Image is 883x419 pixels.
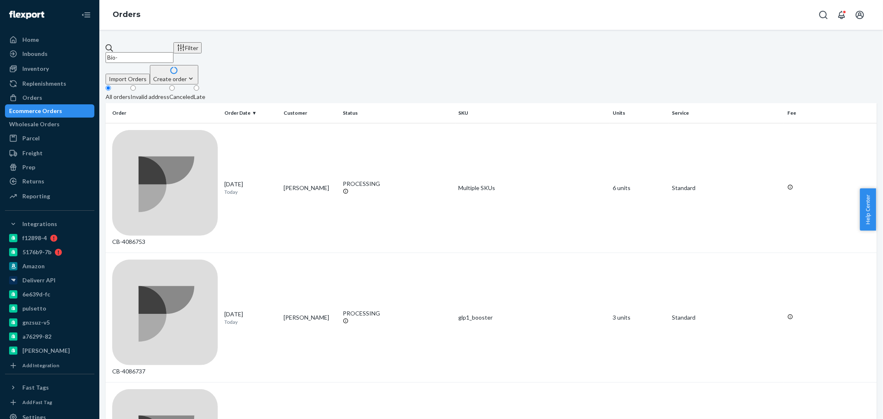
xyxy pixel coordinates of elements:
div: All orders [106,93,130,101]
th: SKU [455,103,610,123]
div: Home [22,36,39,44]
div: glp1_booster [459,313,606,322]
a: 6e639d-fc [5,288,94,301]
button: Open notifications [833,7,850,23]
a: Deliverr API [5,274,94,287]
div: Inventory [22,65,49,73]
div: Customer [284,109,336,116]
p: Today [224,318,277,325]
button: Import Orders [106,74,150,84]
img: Flexport logo [9,11,44,19]
div: 6e639d-fc [22,290,50,299]
button: Fast Tags [5,381,94,394]
a: gnzsuz-v5 [5,316,94,329]
div: Fast Tags [22,383,49,392]
div: Ecommerce Orders [9,107,62,115]
div: Canceled [169,93,194,101]
a: Returns [5,175,94,188]
th: Status [339,103,455,123]
div: Inbounds [22,50,48,58]
a: Prep [5,161,94,174]
button: Close Navigation [78,7,94,23]
a: 5176b9-7b [5,246,94,259]
th: Units [609,103,669,123]
th: Service [669,103,784,123]
div: Add Fast Tag [22,399,52,406]
td: Multiple SKUs [455,123,610,253]
div: Late [194,93,205,101]
td: [PERSON_NAME] [280,123,339,253]
a: Home [5,33,94,46]
a: [PERSON_NAME] [5,344,94,357]
td: [PERSON_NAME] [280,253,339,382]
a: Replenishments [5,77,94,90]
a: f12898-4 [5,231,94,245]
a: Orders [113,10,140,19]
a: Orders [5,91,94,104]
div: CB-4086737 [112,260,218,376]
input: Late [194,85,199,91]
a: Amazon [5,260,94,273]
p: Standard [672,313,781,322]
a: Freight [5,147,94,160]
div: a76299-82 [22,332,51,341]
input: Canceled [169,85,175,91]
div: Add Integration [22,362,59,369]
div: f12898-4 [22,234,47,242]
p: Today [224,188,277,195]
div: Orders [22,94,42,102]
div: Filter [177,43,198,52]
button: Integrations [5,217,94,231]
div: Amazon [22,262,45,270]
a: Add Integration [5,361,94,371]
div: pulsetto [22,304,46,313]
div: Wholesale Orders [9,120,60,128]
div: Reporting [22,192,50,200]
a: Parcel [5,132,94,145]
a: Ecommerce Orders [5,104,94,118]
div: Prep [22,163,35,171]
button: Filter [173,42,202,53]
div: Returns [22,177,44,185]
div: Create order [153,75,195,83]
td: 3 units [609,253,669,382]
div: Invalid address [130,93,169,101]
div: [DATE] [224,180,277,195]
th: Order Date [221,103,280,123]
button: Open account menu [852,7,868,23]
div: PROCESSING [343,180,452,188]
div: PROCESSING [343,309,452,318]
div: CB-4086753 [112,130,218,246]
p: Standard [672,184,781,192]
th: Fee [784,103,877,123]
div: Parcel [22,134,40,142]
a: Wholesale Orders [5,118,94,131]
ol: breadcrumbs [106,3,147,27]
button: Help Center [860,188,876,231]
input: Search orders [106,52,173,63]
a: Inventory [5,62,94,75]
button: Create order [150,65,198,84]
input: All orders [106,85,111,91]
a: pulsetto [5,302,94,315]
input: Invalid address [130,85,136,91]
div: gnzsuz-v5 [22,318,50,327]
div: Integrations [22,220,57,228]
a: Add Fast Tag [5,397,94,407]
div: [DATE] [224,310,277,325]
a: a76299-82 [5,330,94,343]
th: Order [106,103,221,123]
div: [PERSON_NAME] [22,347,70,355]
button: Open Search Box [815,7,832,23]
a: Reporting [5,190,94,203]
td: 6 units [609,123,669,253]
div: Deliverr API [22,276,55,284]
a: Inbounds [5,47,94,60]
div: Freight [22,149,43,157]
div: Replenishments [22,79,66,88]
div: 5176b9-7b [22,248,51,256]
